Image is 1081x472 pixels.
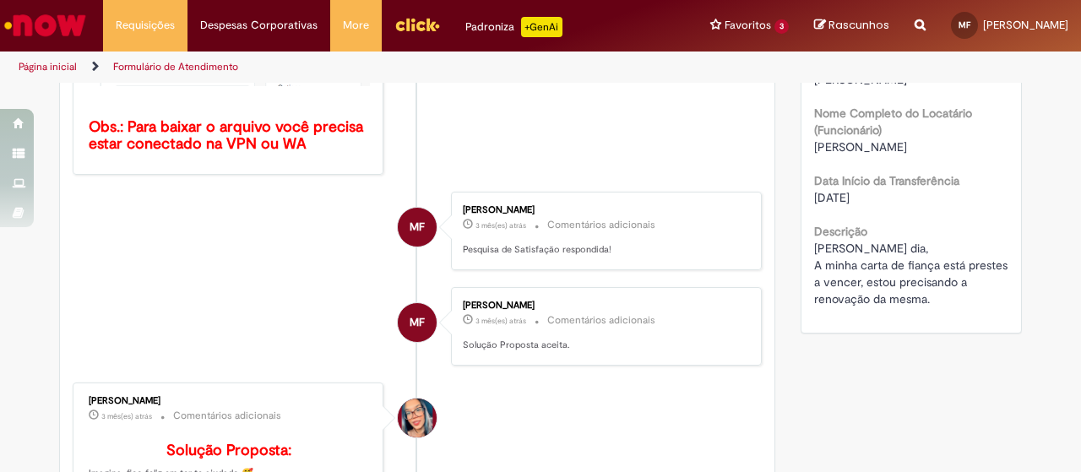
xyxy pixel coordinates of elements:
small: Comentários adicionais [547,218,655,232]
span: Favoritos [725,17,771,34]
span: 3 mês(es) atrás [475,220,526,231]
span: 3 mês(es) atrás [101,411,152,421]
span: Despesas Corporativas [200,17,318,34]
p: Pesquisa de Satisfação respondida! [463,243,744,257]
p: +GenAi [521,17,562,37]
small: Comentários adicionais [173,409,281,423]
span: [PERSON_NAME] [814,72,907,87]
span: [PERSON_NAME] dia, A minha carta de fiança está prestes a vencer, estou precisando a renovação da... [814,241,1011,307]
a: Página inicial [19,60,77,73]
b: Nome Completo do Locatário (Funcionário) [814,106,972,138]
time: 11/07/2025 14:49:58 [101,411,152,421]
div: [PERSON_NAME] [89,396,370,406]
b: Data Início da Transferência [814,173,959,188]
div: Maria Del Carmen Von Furth [398,303,437,342]
div: Maira Priscila Da Silva Arnaldo [398,399,437,437]
div: Padroniza [465,17,562,37]
a: Formulário de Atendimento [113,60,238,73]
span: MF [959,19,970,30]
span: [PERSON_NAME] [814,139,907,155]
span: [PERSON_NAME] [983,18,1068,32]
img: ServiceNow [2,8,89,42]
time: 11/07/2025 15:36:19 [475,316,526,326]
span: [DATE] [814,190,850,205]
b: Obs.: Para baixar o arquivo você precisa estar conectado na VPN ou WA [89,117,367,154]
a: Rascunhos [814,18,889,34]
span: 3 mês(es) atrás [475,316,526,326]
div: [PERSON_NAME] [463,205,744,215]
ul: Trilhas de página [13,52,708,83]
span: Requisições [116,17,175,34]
span: More [343,17,369,34]
span: Rascunhos [828,17,889,33]
small: Comentários adicionais [547,313,655,328]
b: Descrição [814,224,867,239]
span: MF [410,302,425,343]
img: click_logo_yellow_360x200.png [394,12,440,37]
p: Solução Proposta aceita. [463,339,744,352]
span: 3 [774,19,789,34]
b: Solução Proposta: [166,441,291,460]
div: Maria Del Carmen Von Furth [398,208,437,247]
span: MF [410,207,425,247]
div: [PERSON_NAME] [463,301,744,311]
